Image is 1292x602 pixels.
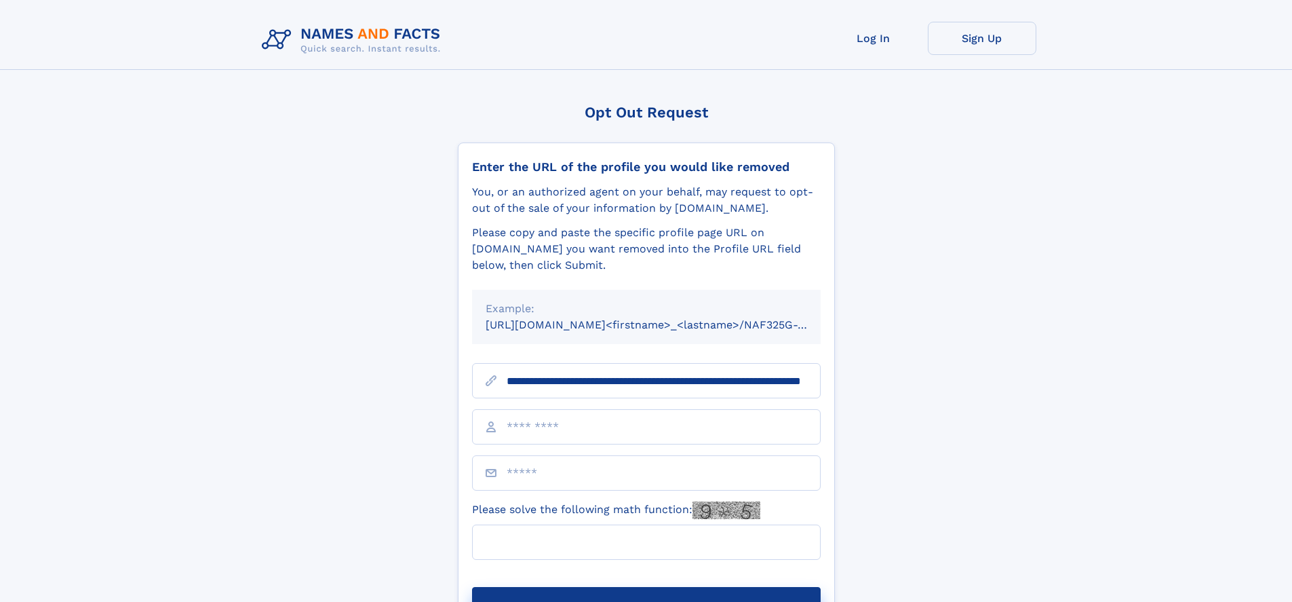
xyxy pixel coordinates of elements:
[486,301,807,317] div: Example:
[458,104,835,121] div: Opt Out Request
[472,225,821,274] div: Please copy and paste the specific profile page URL on [DOMAIN_NAME] you want removed into the Pr...
[472,184,821,217] div: You, or an authorized agent on your behalf, may request to opt-out of the sale of your informatio...
[928,22,1036,55] a: Sign Up
[472,502,760,519] label: Please solve the following math function:
[256,22,452,58] img: Logo Names and Facts
[472,159,821,174] div: Enter the URL of the profile you would like removed
[819,22,928,55] a: Log In
[486,318,846,331] small: [URL][DOMAIN_NAME]<firstname>_<lastname>/NAF325G-xxxxxxxx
